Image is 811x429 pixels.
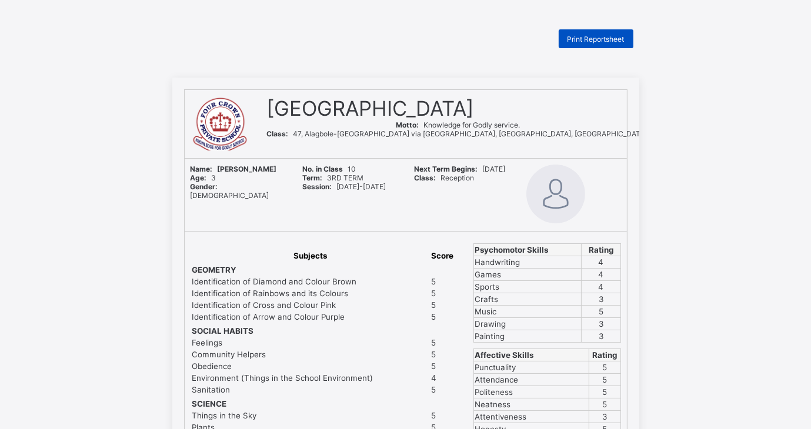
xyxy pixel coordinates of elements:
[192,265,237,274] b: GEOMETRY
[192,361,430,371] td: Obedience
[582,244,620,256] th: Rating
[582,330,620,343] td: 3
[415,165,478,173] b: Next Term Begins:
[568,35,625,43] span: Print Reportsheet
[192,384,430,395] td: Sanitation
[415,173,475,182] span: Reception
[191,182,269,200] span: [DEMOGRAPHIC_DATA]
[431,288,455,299] td: 5
[302,173,363,182] span: 3RD TERM
[431,250,455,261] th: Score
[589,349,620,361] th: Rating
[192,349,430,360] td: Community Helpers
[473,318,582,330] td: Drawing
[191,165,277,173] span: [PERSON_NAME]
[192,399,227,408] b: SCIENCE
[582,306,620,318] td: 5
[192,410,430,421] td: Things in the Sky
[589,398,620,411] td: 5
[473,281,582,293] td: Sports
[473,244,582,256] th: Psychomotor Skills
[473,374,589,386] td: Attendance
[431,300,455,310] td: 5
[431,311,455,322] td: 5
[415,173,436,182] b: Class:
[431,276,455,287] td: 5
[589,374,620,386] td: 5
[302,173,322,182] b: Term:
[589,386,620,398] td: 5
[582,318,620,330] td: 3
[302,182,332,191] b: Session:
[267,129,649,138] span: 47, Alagbole-[GEOGRAPHIC_DATA] via [GEOGRAPHIC_DATA], [GEOGRAPHIC_DATA], [GEOGRAPHIC_DATA].
[431,337,455,348] td: 5
[267,96,475,120] span: [GEOGRAPHIC_DATA]
[192,373,430,383] td: Environment (Things in the School Environment)
[473,330,582,343] td: Painting
[267,129,289,138] b: Class:
[589,361,620,374] td: 5
[302,165,356,173] span: 10
[431,373,455,383] td: 4
[431,410,455,421] td: 5
[302,182,386,191] span: [DATE]-[DATE]
[473,306,582,318] td: Music
[473,411,589,423] td: Attentiveness
[431,349,455,360] td: 5
[582,281,620,293] td: 4
[473,386,589,398] td: Politeness
[473,293,582,306] td: Crafts
[396,120,419,129] b: Motto:
[473,398,589,411] td: Neatness
[589,411,620,423] td: 3
[582,293,620,306] td: 3
[192,288,430,299] td: Identification of Rainbows and its Colours
[473,256,582,269] td: Handwriting
[582,269,620,281] td: 4
[396,120,520,129] span: Knowledge for Godly service.
[191,173,216,182] span: 3
[473,361,589,374] td: Punctuality
[473,269,582,281] td: Games
[191,182,218,191] b: Gender:
[191,165,213,173] b: Name:
[582,256,620,269] td: 4
[192,311,430,322] td: Identification of Arrow and Colour Purple
[192,250,430,261] th: Subjects
[302,165,343,173] b: No. in Class
[192,276,430,287] td: Identification of Diamond and Colour Brown
[191,173,207,182] b: Age:
[473,349,589,361] th: Affective Skills
[192,326,254,336] b: SOCIAL HABITS
[431,384,455,395] td: 5
[431,361,455,371] td: 5
[192,337,430,348] td: Feelings
[192,300,430,310] td: Identification of Cross and Colour Pink
[415,165,506,173] span: [DATE]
